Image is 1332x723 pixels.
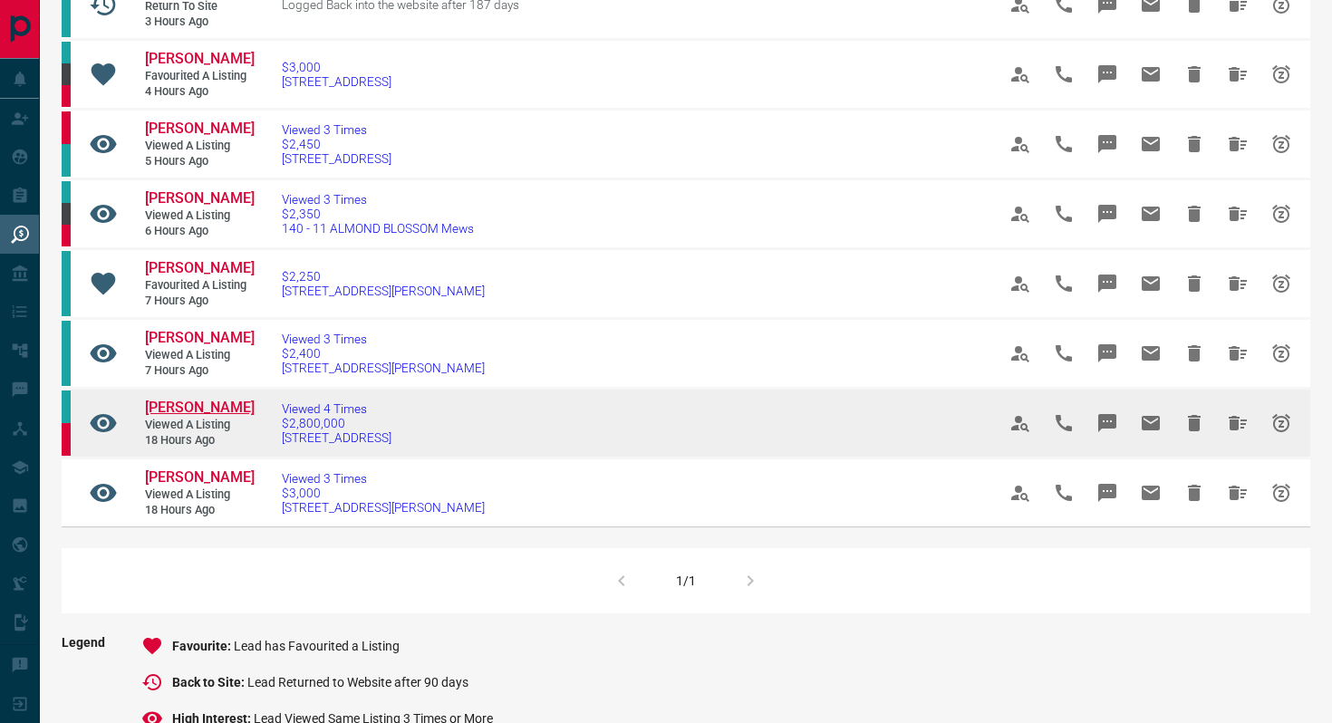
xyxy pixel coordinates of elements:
[1129,332,1173,375] span: Email
[999,471,1042,515] span: View Profile
[145,139,254,154] span: Viewed a Listing
[1260,122,1303,166] span: Snooze
[1173,332,1216,375] span: Hide
[145,294,254,309] span: 7 hours ago
[145,189,254,208] a: [PERSON_NAME]
[145,278,254,294] span: Favourited a Listing
[145,399,254,418] a: [PERSON_NAME]
[1173,53,1216,96] span: Hide
[145,503,254,518] span: 18 hours ago
[1173,192,1216,236] span: Hide
[145,329,255,346] span: [PERSON_NAME]
[247,675,468,689] span: Lead Returned to Website after 90 days
[1260,53,1303,96] span: Snooze
[1086,53,1129,96] span: Message
[1260,332,1303,375] span: Snooze
[282,361,485,375] span: [STREET_ADDRESS][PERSON_NAME]
[282,207,474,221] span: $2,350
[145,14,254,30] span: 3 hours ago
[145,154,254,169] span: 5 hours ago
[62,144,71,177] div: condos.ca
[999,262,1042,305] span: View Profile
[1042,471,1086,515] span: Call
[1216,401,1260,445] span: Hide All from Sang Sheng
[1216,262,1260,305] span: Hide All from Abhishek Vora
[282,500,485,515] span: [STREET_ADDRESS][PERSON_NAME]
[1129,471,1173,515] span: Email
[1042,122,1086,166] span: Call
[145,50,254,69] a: [PERSON_NAME]
[1173,262,1216,305] span: Hide
[1260,262,1303,305] span: Snooze
[282,151,391,166] span: [STREET_ADDRESS]
[1086,332,1129,375] span: Message
[282,471,485,486] span: Viewed 3 Times
[1173,122,1216,166] span: Hide
[234,639,400,653] span: Lead has Favourited a Listing
[145,487,254,503] span: Viewed a Listing
[145,208,254,224] span: Viewed a Listing
[282,284,485,298] span: [STREET_ADDRESS][PERSON_NAME]
[1216,192,1260,236] span: Hide All from Ken BA
[282,430,391,445] span: [STREET_ADDRESS]
[1129,122,1173,166] span: Email
[282,122,391,137] span: Viewed 3 Times
[282,401,391,445] a: Viewed 4 Times$2,800,000[STREET_ADDRESS]
[145,468,255,486] span: [PERSON_NAME]
[999,192,1042,236] span: View Profile
[145,363,254,379] span: 7 hours ago
[282,471,485,515] a: Viewed 3 Times$3,000[STREET_ADDRESS][PERSON_NAME]
[282,269,485,284] span: $2,250
[282,416,391,430] span: $2,800,000
[62,42,71,63] div: condos.ca
[145,84,254,100] span: 4 hours ago
[1086,262,1129,305] span: Message
[282,60,391,89] a: $3,000[STREET_ADDRESS]
[999,53,1042,96] span: View Profile
[282,486,485,500] span: $3,000
[999,401,1042,445] span: View Profile
[1129,192,1173,236] span: Email
[676,574,696,588] div: 1/1
[172,639,234,653] span: Favourite
[62,225,71,246] div: property.ca
[145,189,255,207] span: [PERSON_NAME]
[1173,471,1216,515] span: Hide
[1129,53,1173,96] span: Email
[999,332,1042,375] span: View Profile
[1216,471,1260,515] span: Hide All from Kateryna Koval
[1042,332,1086,375] span: Call
[999,122,1042,166] span: View Profile
[62,321,71,386] div: condos.ca
[145,259,255,276] span: [PERSON_NAME]
[282,60,391,74] span: $3,000
[1216,53,1260,96] span: Hide All from Sylvia Pearce
[1129,401,1173,445] span: Email
[145,468,254,487] a: [PERSON_NAME]
[145,50,255,67] span: [PERSON_NAME]
[145,399,255,416] span: [PERSON_NAME]
[1260,401,1303,445] span: Snooze
[1260,192,1303,236] span: Snooze
[282,346,485,361] span: $2,400
[145,120,255,137] span: [PERSON_NAME]
[62,423,71,456] div: property.ca
[282,332,485,346] span: Viewed 3 Times
[1042,262,1086,305] span: Call
[62,111,71,144] div: property.ca
[282,332,485,375] a: Viewed 3 Times$2,400[STREET_ADDRESS][PERSON_NAME]
[62,251,71,316] div: condos.ca
[1216,122,1260,166] span: Hide All from Maria Garcia
[282,137,391,151] span: $2,450
[282,74,391,89] span: [STREET_ADDRESS]
[145,69,254,84] span: Favourited a Listing
[282,192,474,207] span: Viewed 3 Times
[1086,192,1129,236] span: Message
[282,401,391,416] span: Viewed 4 Times
[1086,471,1129,515] span: Message
[145,259,254,278] a: [PERSON_NAME]
[145,348,254,363] span: Viewed a Listing
[1042,53,1086,96] span: Call
[1086,122,1129,166] span: Message
[145,120,254,139] a: [PERSON_NAME]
